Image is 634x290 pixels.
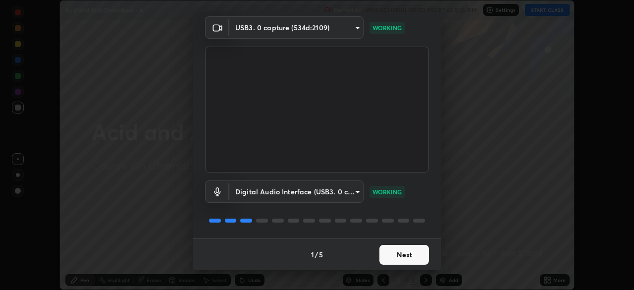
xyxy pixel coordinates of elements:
h4: 1 [311,249,314,260]
div: USB3. 0 capture (534d:2109) [229,180,364,203]
p: WORKING [372,187,402,196]
div: USB3. 0 capture (534d:2109) [229,16,364,39]
h4: / [315,249,318,260]
p: WORKING [372,23,402,32]
button: Next [379,245,429,265]
h4: 5 [319,249,323,260]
